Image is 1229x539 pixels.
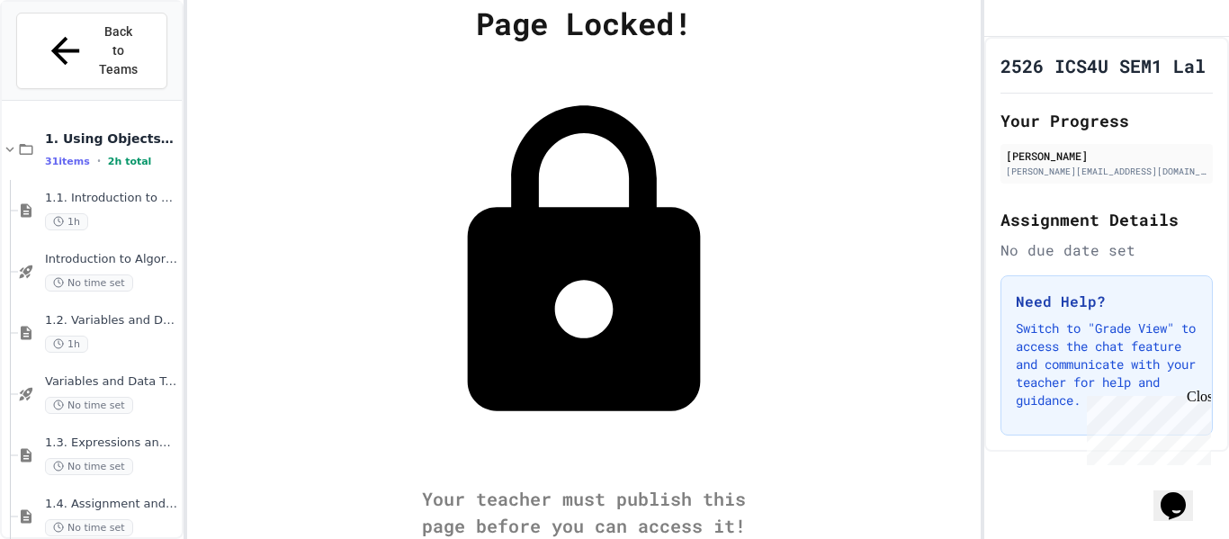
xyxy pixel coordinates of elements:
[16,13,167,89] button: Back to Teams
[45,191,178,206] span: 1.1. Introduction to Algorithms, Programming, and Compilers
[45,497,178,512] span: 1.4. Assignment and Input
[45,156,90,167] span: 31 items
[1000,53,1206,78] h1: 2526 ICS4U SEM1 Lal
[97,22,139,79] span: Back to Teams
[1080,389,1211,465] iframe: chat widget
[1006,165,1207,178] div: [PERSON_NAME][EMAIL_ADDRESS][DOMAIN_NAME]
[97,154,101,168] span: •
[45,336,88,353] span: 1h
[108,156,152,167] span: 2h total
[1006,148,1207,164] div: [PERSON_NAME]
[45,458,133,475] span: No time set
[45,274,133,292] span: No time set
[45,313,178,328] span: 1.2. Variables and Data Types
[45,436,178,451] span: 1.3. Expressions and Output [New]
[45,130,178,147] span: 1. Using Objects and Methods
[1000,108,1213,133] h2: Your Progress
[45,397,133,414] span: No time set
[45,252,178,267] span: Introduction to Algorithms, Programming, and Compilers
[1016,319,1198,409] p: Switch to "Grade View" to access the chat feature and communicate with your teacher for help and ...
[1153,467,1211,521] iframe: chat widget
[45,519,133,536] span: No time set
[45,374,178,390] span: Variables and Data Types - Quiz
[1000,239,1213,261] div: No due date set
[1000,207,1213,232] h2: Assignment Details
[404,485,764,539] div: Your teacher must publish this page before you can access it!
[7,7,124,114] div: Chat with us now!Close
[45,213,88,230] span: 1h
[1016,291,1198,312] h3: Need Help?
